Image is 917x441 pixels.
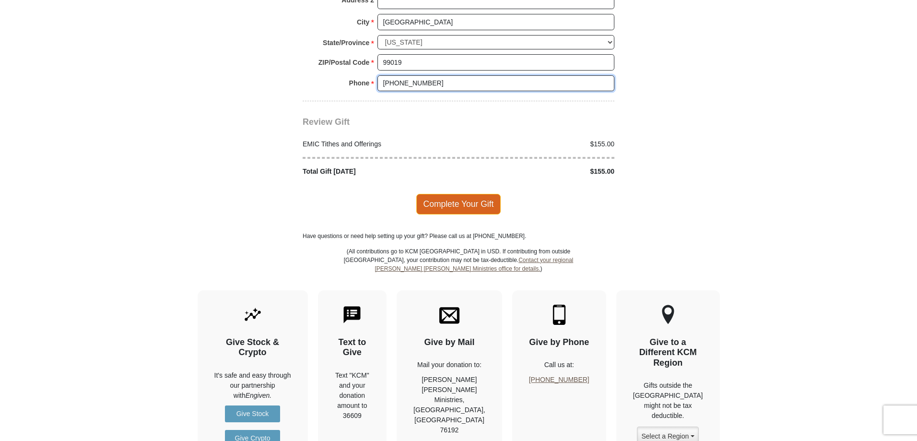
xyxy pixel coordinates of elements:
span: Review Gift [303,117,350,127]
p: It's safe and easy through our partnership with [214,370,291,401]
p: Gifts outside the [GEOGRAPHIC_DATA] might not be tax deductible. [633,381,703,421]
h4: Give to a Different KCM Region [633,337,703,369]
h4: Give by Mail [413,337,485,348]
img: mobile.svg [549,305,569,325]
a: Contact your regional [PERSON_NAME] [PERSON_NAME] Ministries office for details. [375,257,573,272]
h4: Text to Give [335,337,370,358]
strong: City [357,15,369,29]
p: [PERSON_NAME] [PERSON_NAME] Ministries, [GEOGRAPHIC_DATA], [GEOGRAPHIC_DATA] 76192 [413,375,485,435]
h4: Give by Phone [529,337,589,348]
div: $155.00 [458,167,620,177]
img: other-region [661,305,675,325]
div: Text "KCM" and your donation amount to 36609 [335,370,370,421]
p: (All contributions go to KCM [GEOGRAPHIC_DATA] in USD. If contributing from outside [GEOGRAPHIC_D... [343,247,574,290]
img: give-by-stock.svg [243,305,263,325]
p: Have questions or need help setting up your gift? Please call us at [PHONE_NUMBER]. [303,232,614,240]
div: $155.00 [458,139,620,149]
i: Engiven. [246,392,271,399]
img: envelope.svg [439,305,459,325]
strong: Phone [349,76,370,90]
p: Call us at: [529,360,589,370]
div: EMIC Tithes and Offerings [298,139,459,149]
strong: ZIP/Postal Code [318,56,370,69]
p: Mail your donation to: [413,360,485,370]
span: Complete Your Gift [416,194,501,214]
a: [PHONE_NUMBER] [529,376,589,383]
strong: State/Province [323,36,369,49]
img: text-to-give.svg [342,305,362,325]
a: Give Stock [225,405,280,422]
div: Total Gift [DATE] [298,167,459,177]
h4: Give Stock & Crypto [214,337,291,358]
